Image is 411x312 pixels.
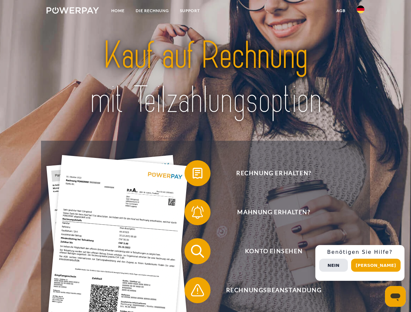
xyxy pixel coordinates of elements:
button: Konto einsehen [185,238,354,264]
a: SUPPORT [174,5,205,17]
a: DIE RECHNUNG [130,5,174,17]
a: agb [331,5,351,17]
a: Home [106,5,130,17]
img: qb_warning.svg [189,282,206,298]
button: [PERSON_NAME] [351,259,401,272]
img: title-powerpay_de.svg [62,31,349,124]
span: Konto einsehen [194,238,353,264]
span: Rechnung erhalten? [194,160,353,186]
h3: Benötigen Sie Hilfe? [319,249,401,255]
span: Rechnungsbeanstandung [194,277,353,303]
iframe: Schaltfläche zum Öffnen des Messaging-Fensters [385,286,406,307]
button: Mahnung erhalten? [185,199,354,225]
div: Schnellhilfe [315,245,404,281]
img: qb_search.svg [189,243,206,259]
span: Mahnung erhalten? [194,199,353,225]
button: Nein [319,259,348,272]
img: logo-powerpay-white.svg [47,7,99,14]
img: qb_bill.svg [189,165,206,181]
button: Rechnungsbeanstandung [185,277,354,303]
img: qb_bell.svg [189,204,206,220]
img: de [357,6,364,13]
button: Rechnung erhalten? [185,160,354,186]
